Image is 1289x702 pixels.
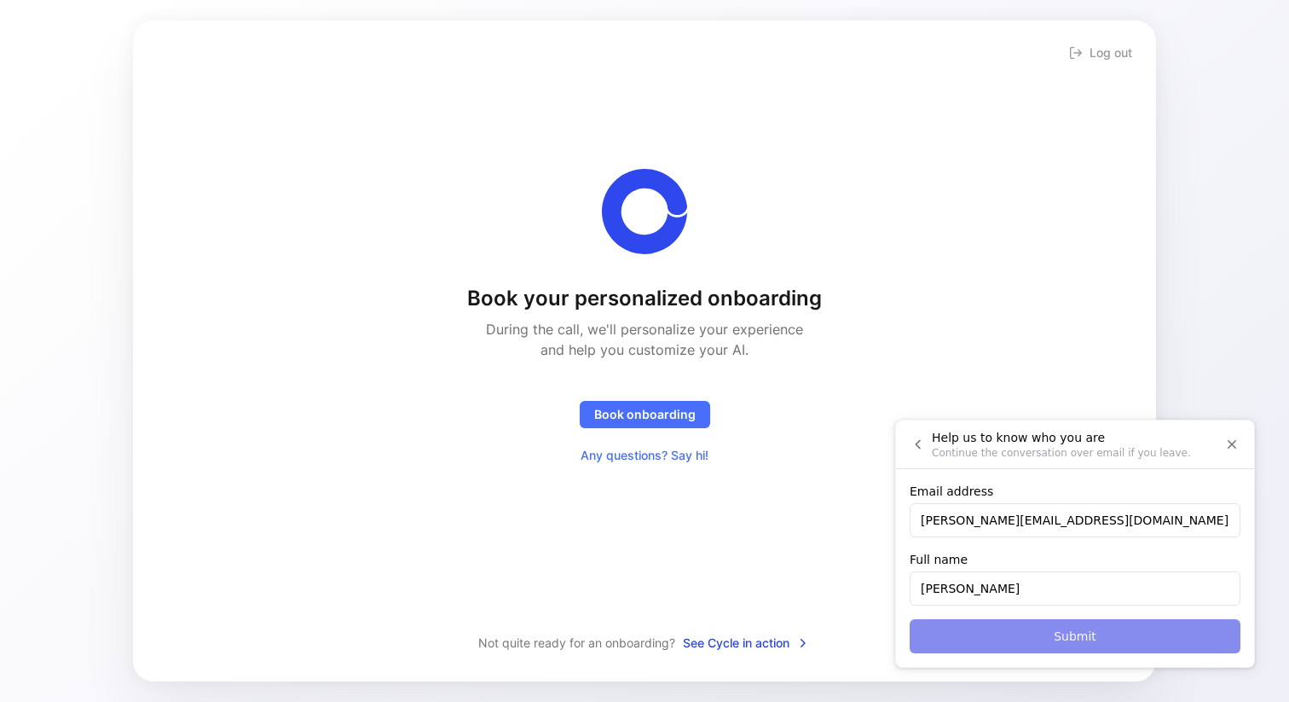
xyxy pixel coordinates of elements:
span: See Cycle in action [683,633,810,653]
h2: During the call, we'll personalize your experience and help you customize your AI. [477,319,812,360]
span: Not quite ready for an onboarding? [478,633,675,653]
button: Book onboarding [580,401,710,428]
button: See Cycle in action [682,632,811,654]
span: Any questions? Say hi! [581,445,708,466]
h1: Book your personalized onboarding [467,285,822,312]
button: Any questions? Say hi! [566,442,723,469]
span: Book onboarding [594,404,696,425]
button: Log out [1066,41,1136,65]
